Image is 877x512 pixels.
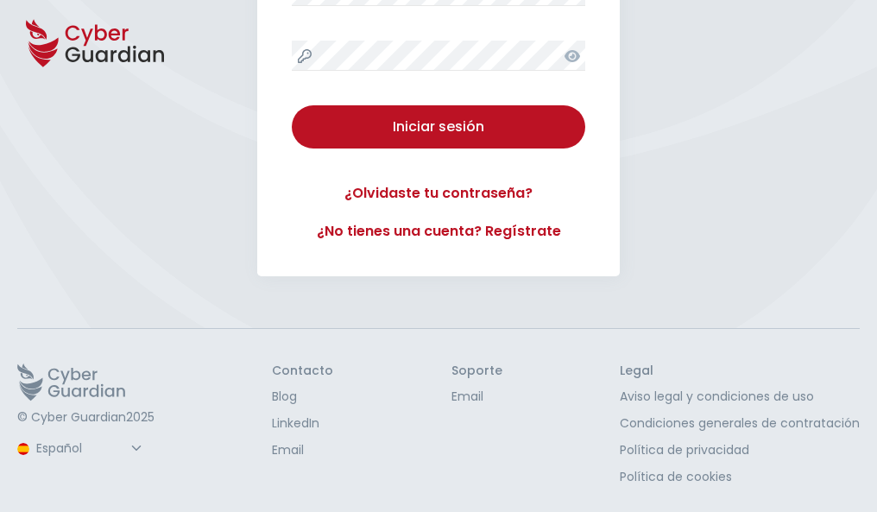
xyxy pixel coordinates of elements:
button: Iniciar sesión [292,105,585,149]
h3: Contacto [272,363,333,379]
a: Política de privacidad [620,441,860,459]
a: ¿No tienes una cuenta? Regístrate [292,221,585,242]
p: © Cyber Guardian 2025 [17,410,155,426]
h3: Soporte [451,363,502,379]
a: Email [451,388,502,406]
a: Política de cookies [620,468,860,486]
div: Iniciar sesión [305,117,572,137]
img: region-logo [17,443,29,455]
a: Blog [272,388,333,406]
a: LinkedIn [272,414,333,433]
a: ¿Olvidaste tu contraseña? [292,183,585,204]
a: Email [272,441,333,459]
a: Condiciones generales de contratación [620,414,860,433]
h3: Legal [620,363,860,379]
a: Aviso legal y condiciones de uso [620,388,860,406]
